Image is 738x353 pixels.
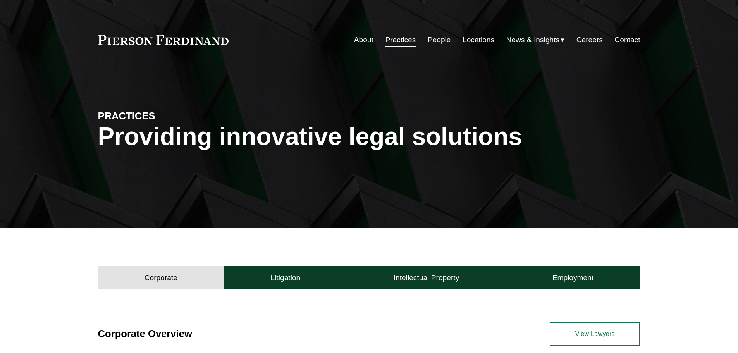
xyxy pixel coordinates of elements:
h4: Litigation [270,273,300,282]
a: Corporate Overview [98,328,192,339]
a: People [428,33,451,47]
h4: PRACTICES [98,110,234,122]
span: News & Insights [506,33,560,47]
a: About [354,33,373,47]
a: Practices [385,33,416,47]
h4: Corporate [145,273,177,282]
a: Contact [614,33,640,47]
h4: Intellectual Property [394,273,459,282]
a: folder dropdown [506,33,565,47]
a: Careers [576,33,603,47]
a: Locations [463,33,494,47]
h1: Providing innovative legal solutions [98,122,640,151]
h4: Employment [552,273,594,282]
a: View Lawyers [550,322,640,346]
